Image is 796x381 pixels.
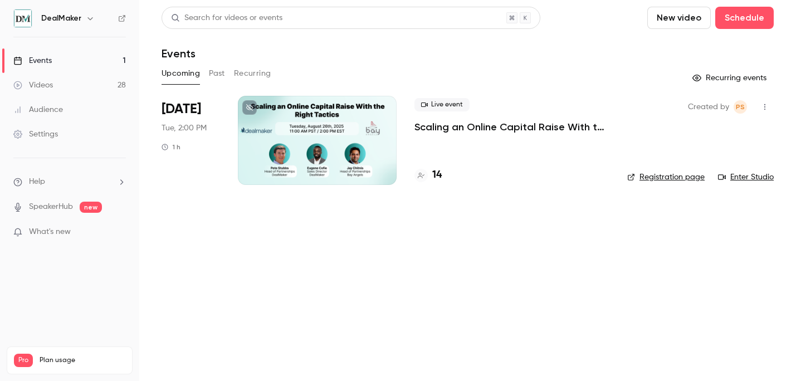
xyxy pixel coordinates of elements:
[113,227,126,237] iframe: Noticeable Trigger
[718,172,774,183] a: Enter Studio
[80,202,102,213] span: new
[627,172,705,183] a: Registration page
[715,7,774,29] button: Schedule
[647,7,711,29] button: New video
[234,65,271,82] button: Recurring
[162,47,196,60] h1: Events
[29,201,73,213] a: SpeakerHub
[41,13,81,24] h6: DealMaker
[209,65,225,82] button: Past
[29,226,71,238] span: What's new
[162,123,207,134] span: Tue, 2:00 PM
[13,129,58,140] div: Settings
[162,96,220,185] div: Aug 26 Tue, 2:00 PM (America/New York)
[162,143,180,152] div: 1 h
[13,104,63,115] div: Audience
[687,69,774,87] button: Recurring events
[13,176,126,188] li: help-dropdown-opener
[29,176,45,188] span: Help
[14,9,32,27] img: DealMaker
[414,98,470,111] span: Live event
[736,100,745,114] span: PS
[414,120,609,134] a: Scaling an Online Capital Raise With the Right Tactics
[13,80,53,91] div: Videos
[734,100,747,114] span: Pete Stubbs
[432,168,442,183] h4: 14
[14,354,33,367] span: Pro
[171,12,282,24] div: Search for videos or events
[13,55,52,66] div: Events
[162,65,200,82] button: Upcoming
[162,100,201,118] span: [DATE]
[40,356,125,365] span: Plan usage
[688,100,729,114] span: Created by
[414,168,442,183] a: 14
